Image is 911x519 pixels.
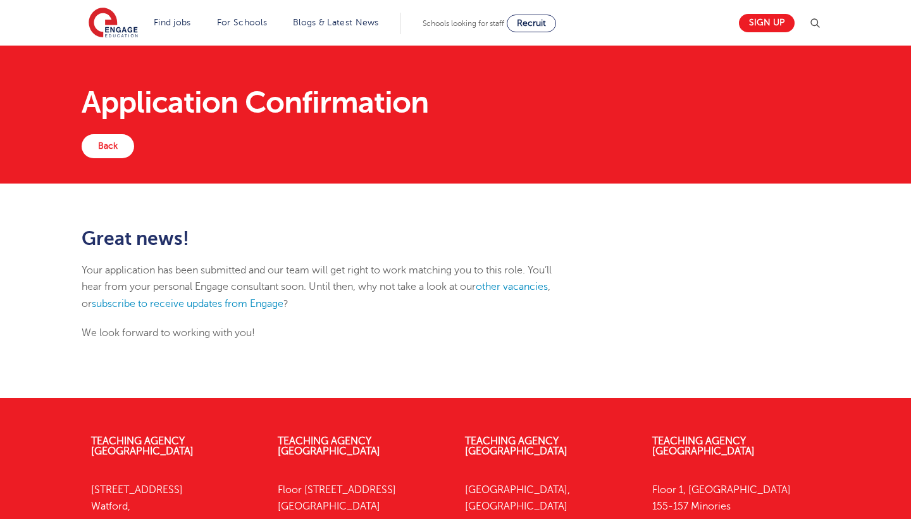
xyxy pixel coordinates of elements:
[82,228,574,249] h2: Great news!
[82,325,574,341] p: We look forward to working with you!
[293,18,379,27] a: Blogs & Latest News
[217,18,267,27] a: For Schools
[465,435,567,457] a: Teaching Agency [GEOGRAPHIC_DATA]
[91,435,194,457] a: Teaching Agency [GEOGRAPHIC_DATA]
[739,14,795,32] a: Sign up
[154,18,191,27] a: Find jobs
[92,298,283,310] a: subscribe to receive updates from Engage
[517,18,546,28] span: Recruit
[652,435,755,457] a: Teaching Agency [GEOGRAPHIC_DATA]
[82,262,574,312] p: Your application has been submitted and our team will get right to work matching you to this role...
[89,8,138,39] img: Engage Education
[476,281,548,292] a: other vacancies
[82,87,830,118] h1: Application Confirmation
[423,19,504,28] span: Schools looking for staff
[278,435,380,457] a: Teaching Agency [GEOGRAPHIC_DATA]
[82,134,134,158] a: Back
[507,15,556,32] a: Recruit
